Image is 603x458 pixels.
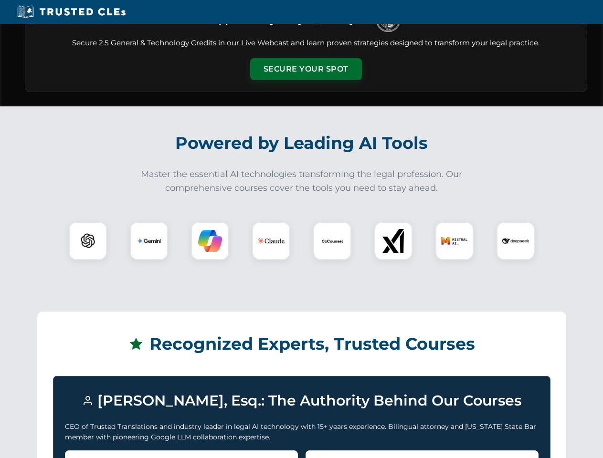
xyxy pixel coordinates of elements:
[65,388,539,414] h3: [PERSON_NAME], Esq.: The Authority Behind Our Courses
[435,222,474,260] div: Mistral AI
[198,229,222,253] img: Copilot Logo
[191,222,229,260] div: Copilot
[37,126,566,160] h2: Powered by Leading AI Tools
[250,58,362,80] button: Secure Your Spot
[130,222,168,260] div: Gemini
[74,227,102,255] img: ChatGPT Logo
[69,222,107,260] div: ChatGPT
[252,222,290,260] div: Claude
[14,5,128,19] img: Trusted CLEs
[381,229,405,253] img: xAI Logo
[258,228,285,254] img: Claude Logo
[502,228,529,254] img: DeepSeek Logo
[65,421,539,443] p: CEO of Trusted Translations and industry leader in legal AI technology with 15+ years experience....
[137,229,161,253] img: Gemini Logo
[441,228,468,254] img: Mistral AI Logo
[53,327,550,361] h2: Recognized Experts, Trusted Courses
[320,229,344,253] img: CoCounsel Logo
[135,167,469,195] p: Master the essential AI technologies transforming the legal profession. Our comprehensive courses...
[374,222,413,260] div: xAI
[497,222,535,260] div: DeepSeek
[313,222,351,260] div: CoCounsel
[37,38,575,49] p: Secure 2.5 General & Technology Credits in our Live Webcast and learn proven strategies designed ...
